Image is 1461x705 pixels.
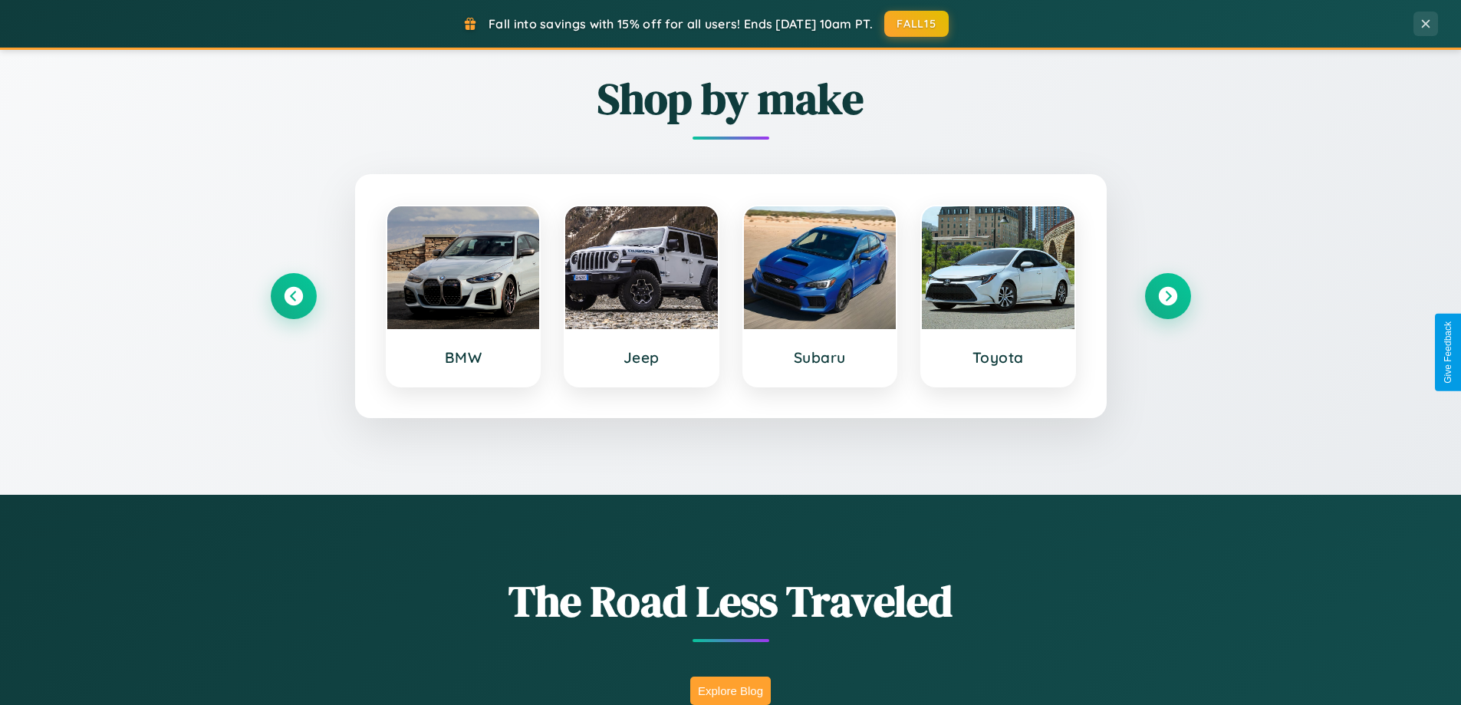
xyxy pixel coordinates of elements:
[271,572,1191,631] h1: The Road Less Traveled
[403,348,525,367] h3: BMW
[759,348,881,367] h3: Subaru
[581,348,703,367] h3: Jeep
[271,69,1191,128] h2: Shop by make
[489,16,873,31] span: Fall into savings with 15% off for all users! Ends [DATE] 10am PT.
[884,11,949,37] button: FALL15
[1443,321,1453,384] div: Give Feedback
[690,677,771,705] button: Explore Blog
[937,348,1059,367] h3: Toyota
